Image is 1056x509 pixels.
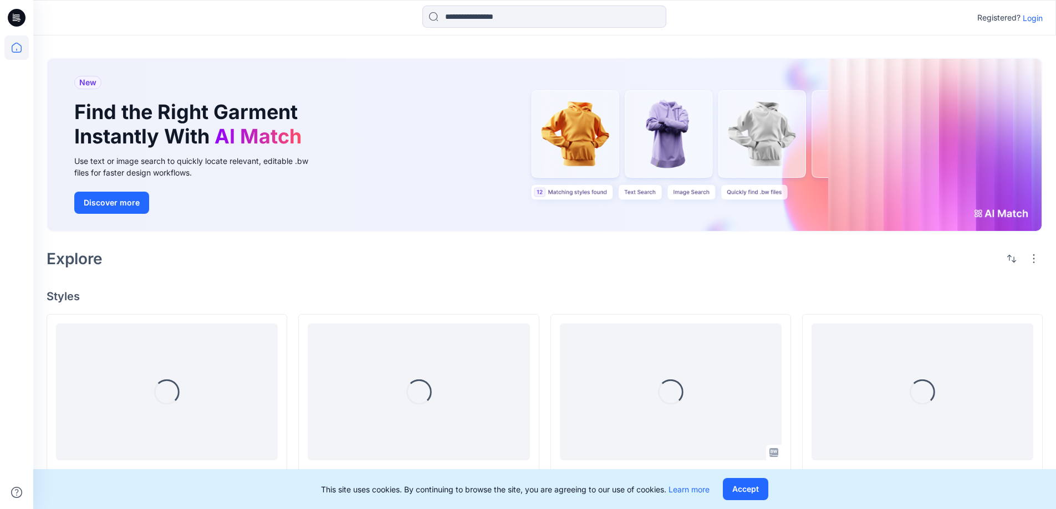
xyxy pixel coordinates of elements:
p: Login [1023,12,1043,24]
span: AI Match [215,124,302,148]
p: BACK LACED DENIM JKT - Copy [560,467,782,482]
h2: Explore [47,250,103,268]
h1: Find the Right Garment Instantly With [74,100,307,148]
button: Discover more [74,192,149,214]
p: STRIPED BARREL LEG 7676U - Copy [812,467,1033,482]
span: New [79,76,96,89]
h4: Styles [47,290,1043,303]
p: This site uses cookies. By continuing to browse the site, you are agreeing to our use of cookies. [321,484,710,495]
p: Registered? [977,11,1021,24]
a: Learn more [669,485,710,494]
p: 7975U-PATCHED DENIM SKIRT [308,467,529,482]
button: Accept [723,478,768,500]
p: Olive Twisted seam Trousers [56,467,278,482]
div: Use text or image search to quickly locate relevant, editable .bw files for faster design workflows. [74,155,324,178]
